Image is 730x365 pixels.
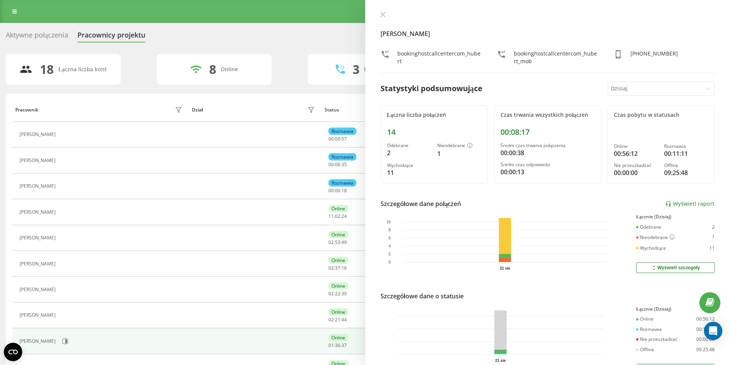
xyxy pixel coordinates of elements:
text: 6 [388,236,390,240]
span: 00 [328,161,334,168]
div: Wychodzące [636,246,666,251]
div: [PERSON_NAME] [20,235,57,241]
div: Łącznie (Dzisiaj) [636,306,715,312]
div: Online [614,144,658,149]
span: 02 [328,316,334,323]
div: 00:11:11 [664,149,708,158]
text: 4 [388,244,390,248]
div: : : [328,136,347,142]
div: [PERSON_NAME] [20,158,57,163]
span: 00 [335,161,340,168]
div: Online [221,66,238,73]
h4: [PERSON_NAME] [381,29,715,38]
span: 53 [335,239,340,246]
div: Online [328,308,348,316]
div: Pracownicy projektu [77,31,145,43]
div: Nieodebrane [636,234,675,241]
span: 35 [341,161,347,168]
div: 00:00:13 [500,167,595,177]
div: Rozmawia [328,128,356,135]
text: 0 [388,260,390,264]
div: Rozmawiają [364,66,395,73]
span: 37 [341,342,347,349]
div: Pracownik [15,107,38,113]
div: [PERSON_NAME] [20,261,57,267]
div: Średni czas odpowiedzi [500,162,595,167]
div: 00:56:12 [696,316,715,322]
span: 02 [335,213,340,219]
span: 21 [335,316,340,323]
div: Online [328,205,348,212]
div: Odebrane [387,143,431,148]
text: 21 sie [495,358,506,363]
div: Łączna liczba kont [58,66,107,73]
div: 1 [712,234,715,241]
div: : : [328,240,347,245]
span: 02 [328,290,334,297]
span: 39 [341,290,347,297]
div: 11 [709,246,715,251]
div: Szczegółowe dane połączeń [381,199,461,208]
div: 8 [209,62,216,77]
div: : : [328,214,347,219]
div: : : [328,162,347,167]
div: Nie przeszkadzać [614,163,658,168]
span: 36 [335,342,340,349]
div: Online [328,334,348,341]
span: 00 [328,187,334,194]
span: 02 [328,265,334,271]
div: Nieodebrane [437,143,481,149]
div: Łączna liczba połączeń [387,112,481,118]
span: 37 [335,265,340,271]
div: 14 [387,128,481,137]
div: [PERSON_NAME] [20,210,57,215]
div: : : [328,343,347,348]
span: 49 [341,239,347,246]
span: 00 [328,136,334,142]
div: 2 [387,148,431,157]
div: 00:00:38 [500,148,595,157]
div: 00:11:11 [696,327,715,332]
text: 21 sie [499,266,510,270]
button: Open CMP widget [4,343,22,361]
div: Rozmawia [328,153,356,160]
div: Czas pobytu w statusach [614,112,708,118]
div: Rozmawia [636,327,662,332]
div: Online [636,316,654,322]
div: Nie przeszkadzać [636,337,678,342]
div: Statystyki podsumowujące [381,83,482,94]
div: : : [328,291,347,296]
div: 1 [437,149,481,158]
div: 2 [712,224,715,230]
div: Offline [664,163,708,168]
div: Online [328,231,348,238]
span: 16 [341,265,347,271]
div: [PHONE_NUMBER] [630,50,678,65]
div: Online [328,257,348,264]
div: [PERSON_NAME] [20,339,57,344]
div: Wychodzące [387,163,431,168]
text: 10 [386,220,391,224]
div: Odebrane [636,224,661,230]
div: [PERSON_NAME] [20,287,57,292]
div: Open Intercom Messenger [704,322,722,340]
div: Średni czas trwania połączenia [500,143,595,148]
div: Łącznie (Dzisiaj) [636,214,715,219]
span: 00 [335,136,340,142]
span: 18 [341,187,347,194]
div: 11 [387,168,431,177]
span: 11 [328,213,334,219]
div: [PERSON_NAME] [20,183,57,189]
span: 01 [328,342,334,349]
div: [PERSON_NAME] [20,132,57,137]
text: 2 [388,252,390,256]
div: 3 [353,62,359,77]
div: 00:08:17 [500,128,595,137]
a: Wyświetl raport [665,201,715,207]
div: 18 [40,62,54,77]
div: bookinghostcallcentercom_hubert_mob [514,50,598,65]
div: Czas trwania wszystkich połączeń [500,112,595,118]
span: 44 [341,316,347,323]
div: Online [328,282,348,290]
button: Wyświetl szczegóły [636,262,715,273]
